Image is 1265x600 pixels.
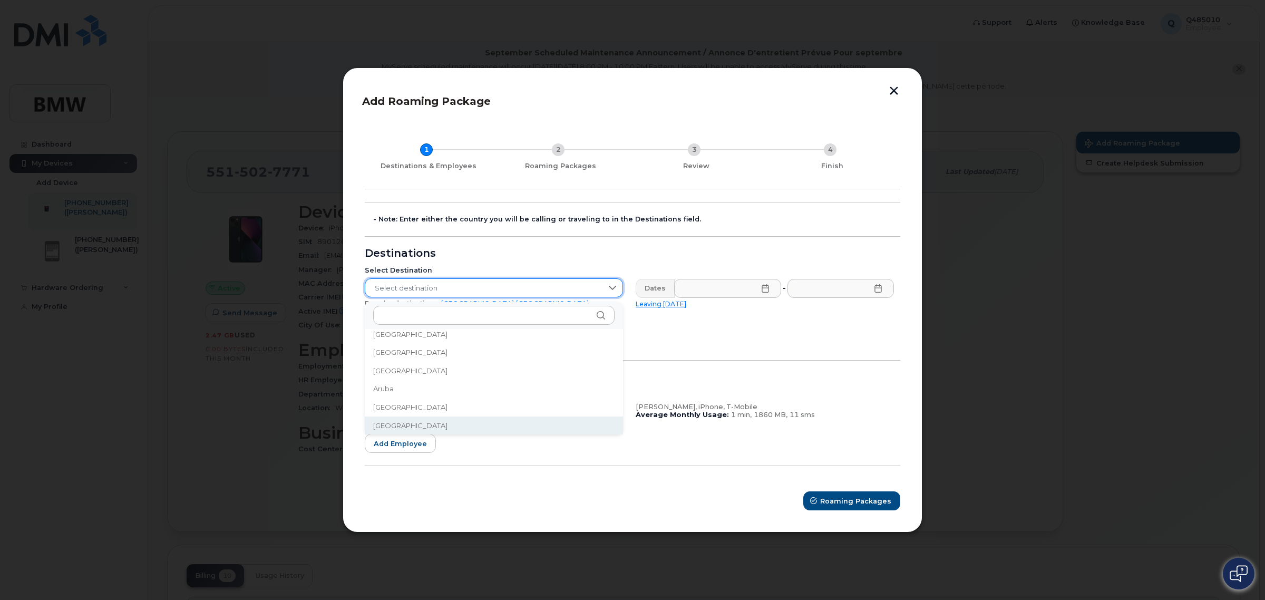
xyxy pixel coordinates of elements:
b: Average Monthly Usage: [636,411,729,419]
div: Roaming Packages [497,162,624,170]
div: 2 [552,143,565,156]
li: Armenia [365,362,623,380]
li: Aruba [365,380,623,398]
div: [PERSON_NAME], iPhone, T-Mobile [636,403,894,411]
button: Roaming Packages [803,491,900,510]
div: - [781,279,788,298]
span: 1 min, [731,411,752,419]
span: [GEOGRAPHIC_DATA] [373,421,447,431]
a: Leaving [DATE] [636,300,686,308]
a: [GEOGRAPHIC_DATA] [441,299,514,307]
span: Roaming Packages [820,496,891,506]
span: [GEOGRAPHIC_DATA] [373,366,447,376]
span: Add Roaming Package [362,95,491,108]
span: 11 sms [790,411,815,419]
span: Select destination [365,279,602,298]
span: [GEOGRAPHIC_DATA] [373,347,447,357]
div: Review [632,162,760,170]
div: 4 [824,143,836,156]
input: Please fill out this field [674,279,781,298]
li: Antigua and Barbuda [365,325,623,344]
div: Select Destination [365,266,623,275]
div: Employees [365,373,900,382]
div: Finish [768,162,896,170]
input: Please fill out this field [787,279,894,298]
div: Destinations [365,249,900,258]
span: Add employee [374,439,427,449]
li: Argentina [365,343,623,362]
div: - Note: Enter either the country you will be calling or traveling to in the Destinations field. [373,215,900,224]
img: Open chat [1230,565,1248,582]
button: Add employee [365,434,436,453]
a: [GEOGRAPHIC_DATA] [516,299,589,307]
span: [GEOGRAPHIC_DATA] [373,402,447,412]
li: Australia [365,398,623,417]
div: 3 [688,143,700,156]
span: Aruba [373,384,394,394]
span: [GEOGRAPHIC_DATA] [373,330,447,340]
span: 1860 MB, [754,411,787,419]
span: Popular destinations: [365,299,439,307]
li: Austria [365,417,623,435]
